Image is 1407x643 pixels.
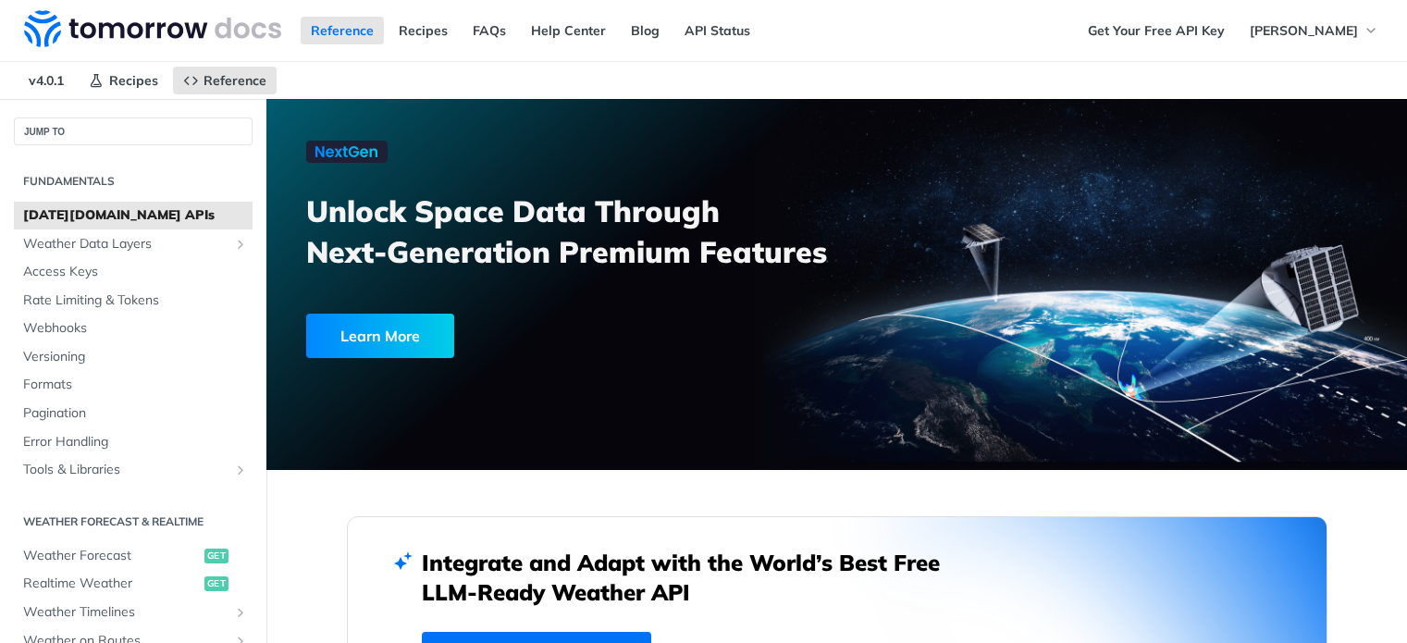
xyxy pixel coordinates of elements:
[14,456,253,484] a: Tools & LibrariesShow subpages for Tools & Libraries
[23,348,248,366] span: Versioning
[1078,17,1235,44] a: Get Your Free API Key
[422,548,968,607] h2: Integrate and Adapt with the World’s Best Free LLM-Ready Weather API
[621,17,670,44] a: Blog
[23,603,228,622] span: Weather Timelines
[19,67,74,94] span: v4.0.1
[1240,17,1388,44] button: [PERSON_NAME]
[24,10,281,47] img: Tomorrow.io Weather API Docs
[109,72,158,89] span: Recipes
[23,206,248,225] span: [DATE][DOMAIN_NAME] APIs
[23,404,248,423] span: Pagination
[674,17,760,44] a: API Status
[14,315,253,342] a: Webhooks
[204,576,228,591] span: get
[79,67,168,94] a: Recipes
[233,605,248,620] button: Show subpages for Weather Timelines
[14,428,253,456] a: Error Handling
[14,400,253,427] a: Pagination
[521,17,616,44] a: Help Center
[233,237,248,252] button: Show subpages for Weather Data Layers
[14,117,253,145] button: JUMP TO
[14,570,253,598] a: Realtime Weatherget
[1250,22,1358,39] span: [PERSON_NAME]
[306,314,454,358] div: Learn More
[23,376,248,394] span: Formats
[389,17,458,44] a: Recipes
[173,67,277,94] a: Reference
[23,433,248,451] span: Error Handling
[14,258,253,286] a: Access Keys
[14,173,253,190] h2: Fundamentals
[204,72,266,89] span: Reference
[204,549,228,563] span: get
[14,371,253,399] a: Formats
[301,17,384,44] a: Reference
[14,513,253,530] h2: Weather Forecast & realtime
[14,542,253,570] a: Weather Forecastget
[14,202,253,229] a: [DATE][DOMAIN_NAME] APIs
[14,599,253,626] a: Weather TimelinesShow subpages for Weather Timelines
[463,17,516,44] a: FAQs
[23,291,248,310] span: Rate Limiting & Tokens
[14,287,253,315] a: Rate Limiting & Tokens
[14,343,253,371] a: Versioning
[233,463,248,477] button: Show subpages for Tools & Libraries
[23,319,248,338] span: Webhooks
[14,230,253,258] a: Weather Data LayersShow subpages for Weather Data Layers
[306,314,747,358] a: Learn More
[23,263,248,281] span: Access Keys
[306,191,857,272] h3: Unlock Space Data Through Next-Generation Premium Features
[23,547,200,565] span: Weather Forecast
[23,461,228,479] span: Tools & Libraries
[306,141,388,163] img: NextGen
[23,235,228,253] span: Weather Data Layers
[23,575,200,593] span: Realtime Weather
